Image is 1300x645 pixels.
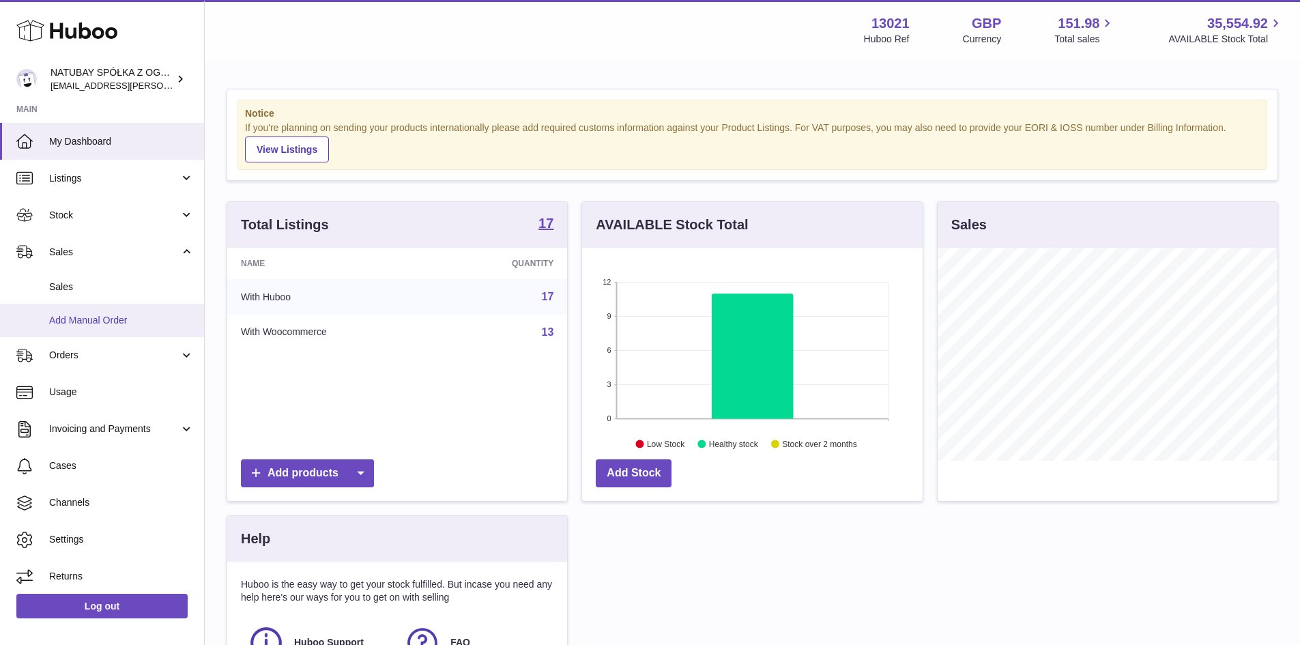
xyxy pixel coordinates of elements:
[241,459,374,487] a: Add products
[241,578,553,604] p: Huboo is the easy way to get your stock fulfilled. But incase you need any help here's our ways f...
[542,326,554,338] a: 13
[951,216,987,234] h3: Sales
[49,246,179,259] span: Sales
[227,248,438,279] th: Name
[647,439,685,448] text: Low Stock
[49,422,179,435] span: Invoicing and Payments
[438,248,567,279] th: Quantity
[963,33,1002,46] div: Currency
[227,315,438,350] td: With Woocommerce
[49,533,194,546] span: Settings
[709,439,759,448] text: Healthy stock
[49,135,194,148] span: My Dashboard
[241,216,329,234] h3: Total Listings
[596,216,748,234] h3: AVAILABLE Stock Total
[49,349,179,362] span: Orders
[49,281,194,293] span: Sales
[607,346,611,354] text: 6
[1207,14,1268,33] span: 35,554.92
[607,414,611,422] text: 0
[241,530,270,548] h3: Help
[542,291,554,302] a: 17
[50,66,173,92] div: NATUBAY SPÓŁKA Z OGRANICZONĄ ODPOWIEDZIALNOŚCIĄ
[245,107,1260,120] strong: Notice
[607,312,611,320] text: 9
[227,279,438,315] td: With Huboo
[16,594,188,618] a: Log out
[538,216,553,230] strong: 17
[972,14,1001,33] strong: GBP
[1168,33,1284,46] span: AVAILABLE Stock Total
[1058,14,1099,33] span: 151.98
[49,172,179,185] span: Listings
[603,278,611,286] text: 12
[1054,33,1115,46] span: Total sales
[49,314,194,327] span: Add Manual Order
[607,380,611,388] text: 3
[49,496,194,509] span: Channels
[245,121,1260,162] div: If you're planning on sending your products internationally please add required customs informati...
[783,439,857,448] text: Stock over 2 months
[1168,14,1284,46] a: 35,554.92 AVAILABLE Stock Total
[596,459,671,487] a: Add Stock
[49,570,194,583] span: Returns
[49,459,194,472] span: Cases
[871,14,910,33] strong: 13021
[16,69,37,89] img: kacper.antkowski@natubay.pl
[864,33,910,46] div: Huboo Ref
[50,80,274,91] span: [EMAIL_ADDRESS][PERSON_NAME][DOMAIN_NAME]
[49,386,194,399] span: Usage
[245,137,329,162] a: View Listings
[1054,14,1115,46] a: 151.98 Total sales
[538,216,553,233] a: 17
[49,209,179,222] span: Stock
